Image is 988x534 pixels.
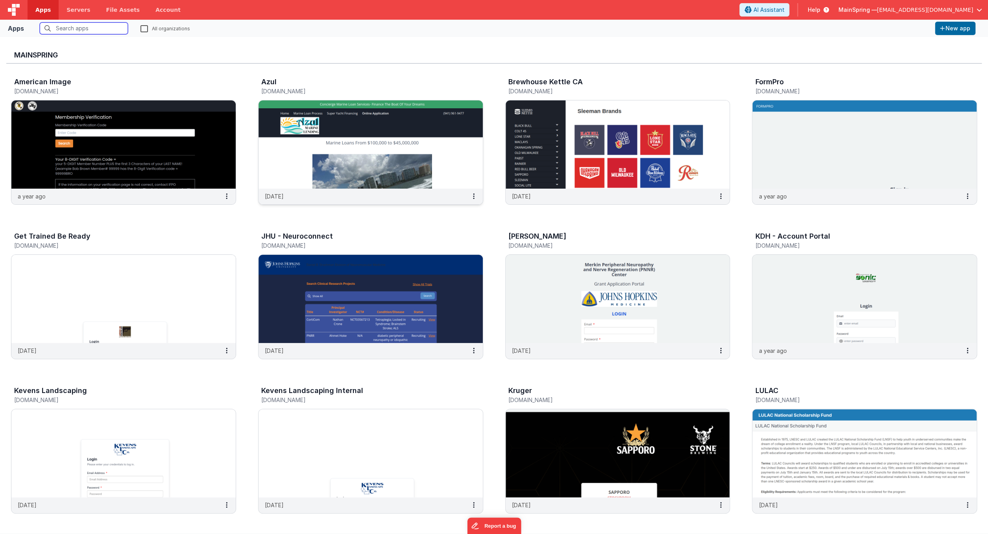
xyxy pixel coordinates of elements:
[759,347,787,355] p: a year ago
[261,243,464,248] h5: [DOMAIN_NAME]
[261,78,277,86] h3: Azul
[508,232,566,240] h3: [PERSON_NAME]
[140,24,190,32] label: All organizations
[261,88,464,94] h5: [DOMAIN_NAME]
[755,387,778,395] h3: LULAC
[14,387,87,395] h3: Kevens Landscaping
[877,6,973,14] span: [EMAIL_ADDRESS][DOMAIN_NAME]
[265,347,284,355] p: [DATE]
[755,243,957,248] h5: [DOMAIN_NAME]
[467,517,521,534] iframe: Marker.io feedback button
[512,501,531,509] p: [DATE]
[14,88,216,94] h5: [DOMAIN_NAME]
[838,6,982,14] button: MainSpring — [EMAIL_ADDRESS][DOMAIN_NAME]
[838,6,877,14] span: MainSpring —
[755,88,957,94] h5: [DOMAIN_NAME]
[755,397,957,403] h5: [DOMAIN_NAME]
[508,78,583,86] h3: Brewhouse Kettle CA
[35,6,51,14] span: Apps
[18,192,46,200] p: a year ago
[261,232,333,240] h3: JHU - Neuroconnect
[739,3,789,17] button: AI Assistant
[508,243,711,248] h5: [DOMAIN_NAME]
[66,6,90,14] span: Servers
[14,243,216,248] h5: [DOMAIN_NAME]
[106,6,140,14] span: File Assets
[14,397,216,403] h5: [DOMAIN_NAME]
[14,232,90,240] h3: Get Trained Be Ready
[935,22,975,35] button: New app
[508,387,532,395] h3: Kruger
[18,347,37,355] p: [DATE]
[8,24,24,33] div: Apps
[759,501,777,509] p: [DATE]
[807,6,820,14] span: Help
[512,192,531,200] p: [DATE]
[18,501,37,509] p: [DATE]
[14,78,71,86] h3: American Image
[755,78,783,86] h3: FormPro
[759,192,787,200] p: a year ago
[14,51,974,59] h3: MainSpring
[508,88,711,94] h5: [DOMAIN_NAME]
[753,6,784,14] span: AI Assistant
[265,501,284,509] p: [DATE]
[40,22,128,34] input: Search apps
[265,192,284,200] p: [DATE]
[261,397,464,403] h5: [DOMAIN_NAME]
[508,397,711,403] h5: [DOMAIN_NAME]
[261,387,363,395] h3: Kevens Landscaping Internal
[512,347,531,355] p: [DATE]
[755,232,830,240] h3: KDH - Account Portal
